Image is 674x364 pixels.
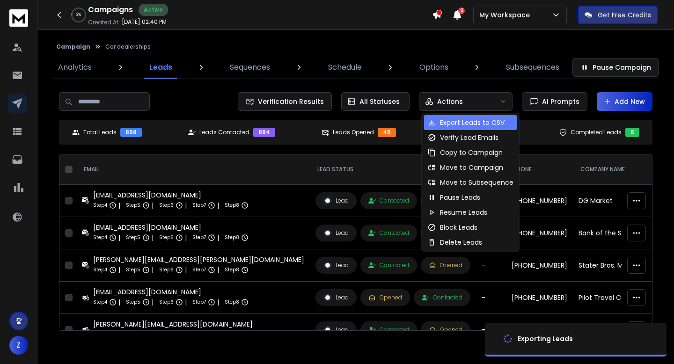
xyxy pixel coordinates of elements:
p: | [217,265,219,275]
p: Step 6 [159,201,174,210]
button: AI Prompts [522,92,587,111]
p: | [185,298,187,307]
span: 2 [458,7,465,14]
div: [EMAIL_ADDRESS][DOMAIN_NAME] [93,223,249,232]
p: Schedule [328,62,362,73]
button: Z [9,336,28,355]
p: Step 7 [192,265,206,275]
p: [DATE] 02:40 PM [122,18,167,26]
td: Pilot Travel Center [573,282,655,314]
p: | [217,233,219,242]
td: [PHONE_NUMBER] [506,314,573,346]
p: Step 5 [126,330,140,339]
button: Get Free Credits [578,6,658,24]
p: Move to Campaign [440,163,503,172]
p: Total Leads [83,129,117,136]
p: Step 7 [192,298,206,307]
p: | [118,201,120,210]
p: Verify Lead Emails [440,133,498,142]
div: Lead [323,326,349,334]
td: Stater Bros. Markets [573,249,655,282]
a: Options [414,56,454,79]
button: Campaign [56,43,90,51]
button: Add New [597,92,652,111]
span: Verification Results [254,97,324,106]
div: Active [139,4,168,16]
div: Lead [323,197,349,205]
p: | [118,233,120,242]
p: 3 % [76,12,81,18]
h1: Campaigns [88,4,133,15]
p: | [185,265,187,275]
p: Actions [437,97,463,106]
p: | [185,330,187,339]
div: Opened [429,262,462,269]
p: Step 5 [126,233,140,242]
p: | [152,233,154,242]
td: - [476,249,506,282]
th: LEAD STATUS [310,154,476,185]
p: All Statuses [359,97,400,106]
div: Contacted [368,197,409,204]
div: Contacted [368,229,409,237]
p: | [118,265,120,275]
p: Step 5 [126,201,140,210]
p: Step 4 [93,201,107,210]
p: Step 7 [192,330,206,339]
div: Contacted [368,326,409,334]
div: Exporting Leads [518,334,573,343]
div: Lead [323,293,349,302]
img: logo [9,9,28,27]
td: [PERSON_NAME] Hills Car Club [573,314,655,346]
p: Get Free Credits [598,10,651,20]
div: [PERSON_NAME][EMAIL_ADDRESS][DOMAIN_NAME] [93,320,253,329]
td: DG Market [573,185,655,217]
div: [PERSON_NAME][EMAIL_ADDRESS][PERSON_NAME][DOMAIN_NAME] [93,255,304,264]
p: Step 4 [93,298,107,307]
p: | [185,201,187,210]
p: Leads Contacted [199,129,249,136]
p: Step 4 [93,330,107,339]
p: Step 6 [159,298,174,307]
p: Move to Subsequence [440,178,513,187]
div: 45 [378,128,396,137]
a: Leads [144,56,178,79]
p: Step 8 [225,233,239,242]
p: Car dealerships [105,43,151,51]
a: Sequences [224,56,276,79]
td: [PHONE_NUMBER] [506,282,573,314]
td: [PHONE_NUMBER] [506,185,573,217]
p: Step 5 [126,265,140,275]
p: Created At: [88,19,120,26]
p: | [217,330,219,339]
p: | [152,298,154,307]
td: - [476,314,506,346]
div: Lead [323,229,349,237]
p: | [185,233,187,242]
th: Phone [506,154,573,185]
p: Sequences [230,62,270,73]
p: | [152,330,154,339]
p: Subsequences [506,62,559,73]
p: | [118,330,120,339]
button: Verification Results [238,92,332,111]
p: Leads [149,62,172,73]
p: Export Leads to CSV [440,118,505,127]
td: - [476,282,506,314]
p: My Workspace [479,10,534,20]
div: Contacted [422,294,462,301]
p: Step 6 [159,265,174,275]
p: Completed Leads [571,129,622,136]
p: Block Leads [440,223,477,232]
p: Resume Leads [440,208,487,217]
div: 5 [625,128,639,137]
p: Step 4 [93,233,107,242]
span: AI Prompts [538,97,579,106]
td: Bank of the Sierra [573,217,655,249]
a: Schedule [322,56,367,79]
p: | [217,298,219,307]
p: Analytics [58,62,92,73]
button: Pause Campaign [572,58,659,77]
